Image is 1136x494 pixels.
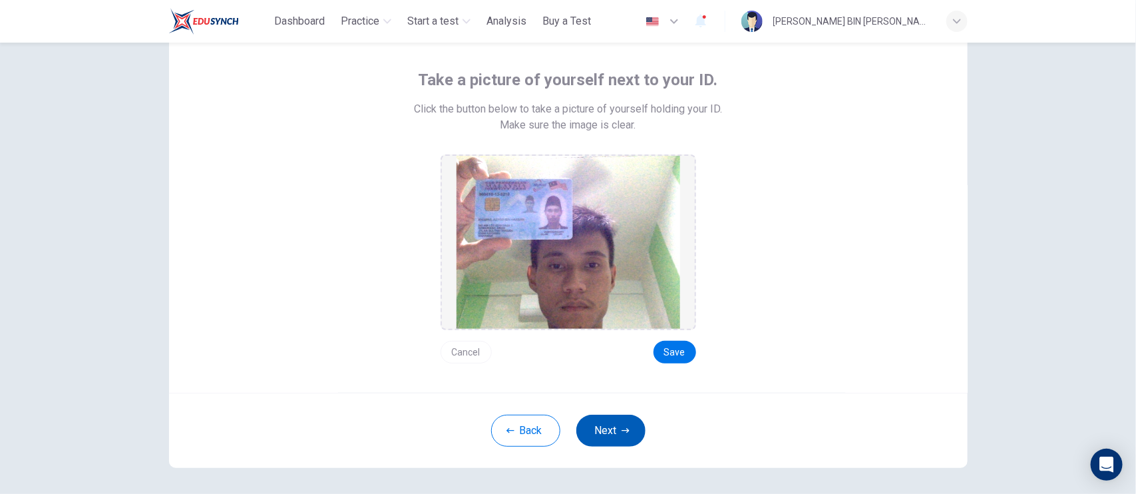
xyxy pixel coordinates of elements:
[407,13,459,29] span: Start a test
[169,8,270,35] a: ELTC logo
[537,9,596,33] button: Buy a Test
[169,8,239,35] img: ELTC logo
[741,11,763,32] img: Profile picture
[486,13,526,29] span: Analysis
[654,341,696,364] button: Save
[274,13,325,29] span: Dashboard
[419,69,718,91] span: Take a picture of yourself next to your ID.
[500,117,636,133] span: Make sure the image is clear.
[1091,449,1123,481] div: Open Intercom Messenger
[773,13,930,29] div: [PERSON_NAME] BIN [PERSON_NAME]
[457,156,680,329] img: preview screemshot
[644,17,661,27] img: en
[269,9,330,33] button: Dashboard
[576,415,646,447] button: Next
[491,415,560,447] button: Back
[441,341,492,364] button: Cancel
[341,13,379,29] span: Practice
[402,9,476,33] button: Start a test
[542,13,591,29] span: Buy a Test
[414,101,722,117] span: Click the button below to take a picture of yourself holding your ID.
[481,9,532,33] button: Analysis
[335,9,397,33] button: Practice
